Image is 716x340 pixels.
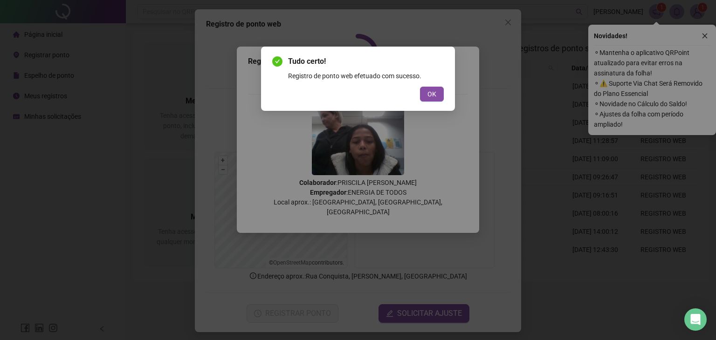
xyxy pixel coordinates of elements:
span: OK [427,89,436,99]
span: check-circle [272,56,282,67]
span: Tudo certo! [288,56,444,67]
div: Registro de ponto web efetuado com sucesso. [288,71,444,81]
div: Open Intercom Messenger [684,308,707,331]
button: OK [420,87,444,102]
